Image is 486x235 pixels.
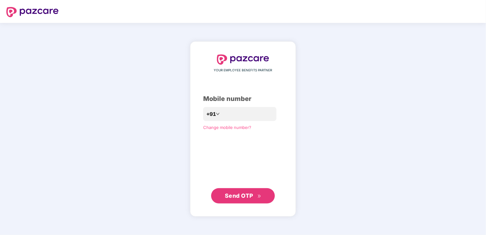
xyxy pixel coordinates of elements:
[216,112,220,116] span: down
[6,7,59,17] img: logo
[211,188,275,203] button: Send OTPdouble-right
[257,194,261,198] span: double-right
[217,54,269,65] img: logo
[206,110,216,118] span: +91
[225,192,253,199] span: Send OTP
[214,68,272,73] span: YOUR EMPLOYEE BENEFITS PARTNER
[203,125,251,130] a: Change mobile number?
[203,94,283,104] div: Mobile number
